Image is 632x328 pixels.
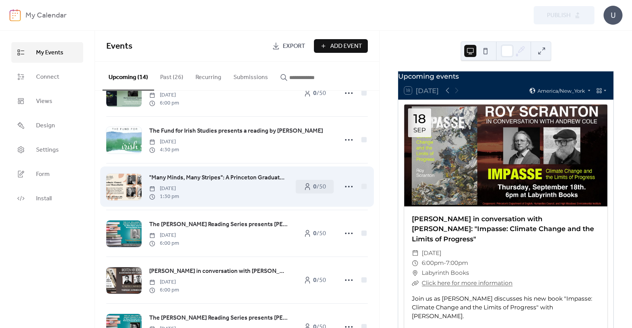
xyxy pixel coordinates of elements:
[412,248,419,258] div: ​
[149,314,288,323] span: The [PERSON_NAME] Reading Series presents [PERSON_NAME] and Student Readers
[313,274,317,286] b: 0
[11,188,83,209] a: Install
[314,39,368,53] button: Add Event
[412,258,419,268] div: ​
[149,146,179,154] span: 4:30 pm
[422,279,512,287] a: Click here for more information
[149,239,179,247] span: 6:00 pm
[25,8,66,23] b: My Calendar
[330,42,362,51] span: Add Event
[537,88,585,93] span: America/New_York
[444,258,446,268] span: -
[422,258,444,268] span: 6:00pm
[36,48,63,57] span: My Events
[149,220,288,230] a: The [PERSON_NAME] Reading Series presents [PERSON_NAME] and Student Readers
[604,6,623,25] div: U
[412,278,419,288] div: ​
[412,268,419,278] div: ​
[36,121,55,130] span: Design
[313,89,326,98] span: / 50
[11,139,83,160] a: Settings
[313,229,326,238] span: / 50
[296,180,334,193] a: 0/50
[149,267,288,276] span: [PERSON_NAME] in conversation with [PERSON_NAME]: "The Master of Contradictions: [PERSON_NAME] an...
[422,248,441,258] span: [DATE]
[11,42,83,63] a: My Events
[398,71,613,81] div: Upcoming events
[11,91,83,111] a: Views
[446,258,468,268] span: 7:00pm
[266,39,311,53] a: Export
[413,127,426,133] div: Sep
[149,231,179,239] span: [DATE]
[149,173,288,182] span: "Many Minds, Many Stripes": A Princeton Graduate Alumni Author Roundtable
[149,99,179,107] span: 6:00 pm
[313,181,317,193] b: 0
[11,164,83,184] a: Form
[149,313,288,323] a: The [PERSON_NAME] Reading Series presents [PERSON_NAME] and Student Readers
[422,268,469,278] span: Labyrinth Books
[11,115,83,136] a: Design
[36,97,52,106] span: Views
[36,73,59,82] span: Connect
[149,278,179,286] span: [DATE]
[313,276,326,285] span: / 50
[296,227,334,240] a: 0/50
[283,42,305,51] span: Export
[412,215,594,243] a: [PERSON_NAME] in conversation with [PERSON_NAME]: "Impasse: Climate Change and the Limits of Prog...
[11,67,83,87] a: Connect
[227,62,274,90] button: Submissions
[296,273,334,287] a: 0/50
[149,266,288,276] a: [PERSON_NAME] in conversation with [PERSON_NAME]: "The Master of Contradictions: [PERSON_NAME] an...
[313,228,317,239] b: 0
[313,182,326,192] span: / 50
[149,173,288,183] a: "Many Minds, Many Stripes": A Princeton Graduate Alumni Author Roundtable
[149,126,323,136] a: The Fund for Irish Studies presents a reading by [PERSON_NAME]
[106,38,132,55] span: Events
[36,170,50,179] span: Form
[313,87,317,99] b: 0
[413,113,426,125] div: 18
[102,62,154,90] button: Upcoming (14)
[149,193,179,201] span: 1:30 pm
[36,146,59,155] span: Settings
[149,185,179,193] span: [DATE]
[296,86,334,100] a: 0/50
[149,138,179,146] span: [DATE]
[149,286,179,294] span: 6:00 pm
[149,91,179,99] span: [DATE]
[189,62,227,90] button: Recurring
[149,220,288,229] span: The [PERSON_NAME] Reading Series presents [PERSON_NAME] and Student Readers
[154,62,189,90] button: Past (26)
[36,194,52,203] span: Install
[9,9,21,21] img: logo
